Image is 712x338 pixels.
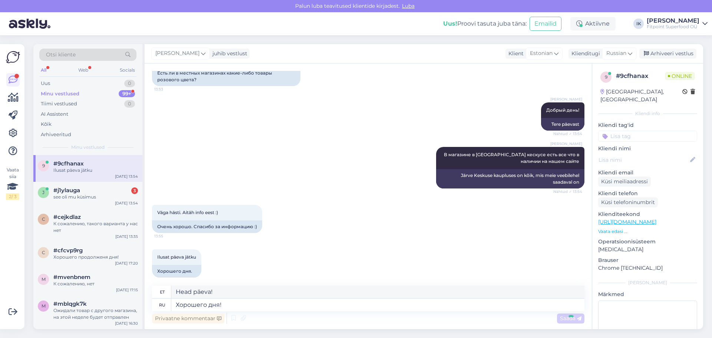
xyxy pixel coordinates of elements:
[444,152,580,164] span: В магазине в [GEOGRAPHIC_DATA] кескусе есть все что в наличии на нашем сайте
[443,20,457,27] b: Uus!
[157,210,218,215] span: Väga hästi. Aitäh info eest :)
[53,194,138,200] div: see oli mu küsimus
[647,24,699,30] div: Fitpoint Superfood OÜ
[53,254,138,260] div: Хорошего продолженя дня!
[6,193,19,200] div: 2 / 3
[598,291,697,298] p: Märkmed
[598,264,697,272] p: Chrome [TECHNICAL_ID]
[605,74,607,80] span: 9
[154,86,182,92] span: 13:53
[115,234,138,239] div: [DATE] 13:35
[53,220,138,234] div: К сожалению, такого варианта у нас нет
[598,256,697,264] p: Brauser
[530,49,553,58] span: Estonian
[665,72,695,80] span: Online
[53,214,81,220] span: #cejkdlaz
[42,276,46,282] span: m
[530,17,561,31] button: Emailid
[553,189,582,194] span: Nähtud ✓ 13:54
[598,279,697,286] div: [PERSON_NAME]
[42,190,44,195] span: j
[598,177,651,187] div: Küsi meiliaadressi
[550,96,582,102] span: [PERSON_NAME]
[118,65,136,75] div: Socials
[41,111,68,118] div: AI Assistent
[598,228,697,235] p: Vaata edasi ...
[598,190,697,197] p: Kliendi telefon
[39,65,48,75] div: All
[152,220,262,233] div: Очень хорошо. Спасибо за информацию :)
[6,50,20,64] img: Askly Logo
[155,49,200,58] span: [PERSON_NAME]
[53,274,90,280] span: #mvenbnem
[598,131,697,142] input: Lisa tag
[647,18,699,24] div: [PERSON_NAME]
[124,80,135,87] div: 0
[546,107,579,113] span: Добрый день!
[115,260,138,266] div: [DATE] 17:20
[568,50,600,58] div: Klienditugi
[598,110,697,117] div: Kliendi info
[41,90,79,98] div: Minu vestlused
[115,321,138,326] div: [DATE] 16:30
[443,19,527,28] div: Proovi tasuta juba täna:
[71,144,105,151] span: Minu vestlused
[115,174,138,179] div: [DATE] 13:54
[633,19,644,29] div: IK
[598,219,656,225] a: [URL][DOMAIN_NAME]
[616,72,665,81] div: # 9cfhanax
[53,187,80,194] span: #j1ylauga
[157,254,196,260] span: Ilusat päeva jätku
[42,216,45,222] span: c
[53,247,83,254] span: #cfcvp9rg
[152,265,201,278] div: Хорошего дня.
[46,51,76,59] span: Otsi kliente
[600,88,682,104] div: [GEOGRAPHIC_DATA], [GEOGRAPHIC_DATA]
[598,121,697,129] p: Kliendi tag'id
[505,50,524,58] div: Klient
[42,250,45,255] span: c
[53,280,138,287] div: К сожалению, нет
[131,187,138,194] div: 3
[53,167,138,174] div: Ilusat päeva jätku
[553,131,582,137] span: Nähtud ✓ 13:54
[400,3,417,9] span: Luba
[154,278,182,283] span: 13:55
[436,169,584,188] div: Järve Keskuse kaupluses on kõik, mis meie veebilehel saadaval on
[541,118,584,131] div: Tere päevast
[124,100,135,108] div: 0
[598,145,697,152] p: Kliendi nimi
[152,67,300,86] div: Есть ли в местных магазинах какие-либо товары розового цвета?
[598,197,658,207] div: Küsi telefoninumbrit
[42,303,46,309] span: m
[6,167,19,200] div: Vaata siia
[599,156,689,164] input: Lisa nimi
[53,160,84,167] span: #9cfhanax
[41,131,71,138] div: Arhiveeritud
[550,141,582,147] span: [PERSON_NAME]
[41,121,52,128] div: Kõik
[115,200,138,206] div: [DATE] 13:54
[598,169,697,177] p: Kliendi email
[119,90,135,98] div: 99+
[42,163,45,168] span: 9
[639,49,696,59] div: Arhiveeri vestlus
[154,233,182,239] span: 13:55
[210,50,247,58] div: juhib vestlust
[41,100,77,108] div: Tiimi vestlused
[598,246,697,253] p: [MEDICAL_DATA]
[598,210,697,218] p: Klienditeekond
[41,80,50,87] div: Uus
[53,307,138,321] div: Ожидали товар с другого магазина, на этой неделе будет отправлен
[77,65,90,75] div: Web
[53,301,87,307] span: #mblqgk7k
[647,18,708,30] a: [PERSON_NAME]Fitpoint Superfood OÜ
[606,49,626,58] span: Russian
[116,287,138,293] div: [DATE] 17:15
[570,17,616,30] div: Aktiivne
[598,238,697,246] p: Operatsioonisüsteem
